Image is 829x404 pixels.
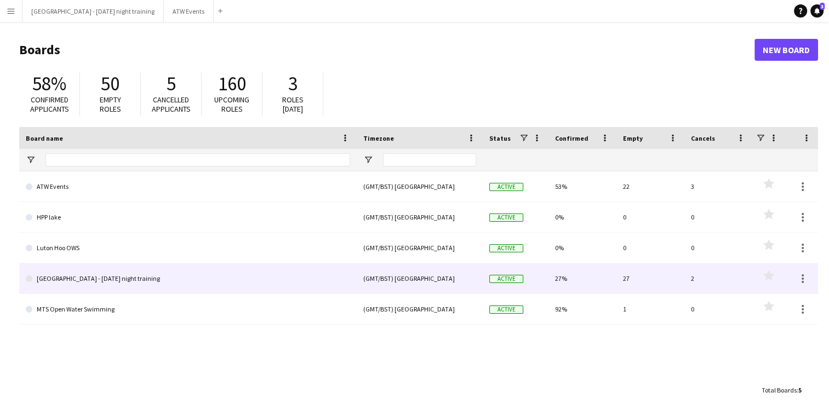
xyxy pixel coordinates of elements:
[810,4,824,18] a: 3
[22,1,164,22] button: [GEOGRAPHIC_DATA] - [DATE] night training
[616,263,684,293] div: 27
[489,244,523,252] span: Active
[691,134,715,142] span: Cancels
[26,263,350,294] a: [GEOGRAPHIC_DATA] - [DATE] night training
[288,72,298,96] span: 3
[214,95,249,114] span: Upcoming roles
[798,386,802,394] span: 5
[684,294,752,324] div: 0
[357,263,483,293] div: (GMT/BST) [GEOGRAPHIC_DATA]
[218,72,246,96] span: 160
[548,294,616,324] div: 92%
[616,171,684,201] div: 22
[489,305,523,314] span: Active
[555,134,588,142] span: Confirmed
[357,202,483,232] div: (GMT/BST) [GEOGRAPHIC_DATA]
[30,95,69,114] span: Confirmed applicants
[616,294,684,324] div: 1
[282,95,304,114] span: Roles [DATE]
[548,233,616,263] div: 0%
[357,171,483,201] div: (GMT/BST) [GEOGRAPHIC_DATA]
[26,233,350,263] a: Luton Hoo OWS
[684,202,752,232] div: 0
[26,134,63,142] span: Board name
[45,153,350,166] input: Board name Filter Input
[548,171,616,201] div: 53%
[684,233,752,263] div: 0
[26,171,350,202] a: ATW Events
[167,72,176,96] span: 5
[754,39,818,61] a: New Board
[26,155,36,165] button: Open Filter Menu
[32,72,66,96] span: 58%
[616,233,684,263] div: 0
[762,386,797,394] span: Total Boards
[100,95,121,114] span: Empty roles
[489,213,523,222] span: Active
[363,155,373,165] button: Open Filter Menu
[152,95,191,114] span: Cancelled applicants
[101,72,119,96] span: 50
[357,233,483,263] div: (GMT/BST) [GEOGRAPHIC_DATA]
[489,275,523,283] span: Active
[548,263,616,293] div: 27%
[26,294,350,325] a: MTS Open Water Swimming
[623,134,643,142] span: Empty
[820,3,825,10] span: 3
[548,202,616,232] div: 0%
[19,42,754,58] h1: Boards
[363,134,394,142] span: Timezone
[489,134,511,142] span: Status
[684,263,752,293] div: 2
[762,379,802,401] div: :
[164,1,214,22] button: ATW Events
[489,183,523,191] span: Active
[383,153,476,166] input: Timezone Filter Input
[26,202,350,233] a: HPP lake
[616,202,684,232] div: 0
[684,171,752,201] div: 3
[357,294,483,324] div: (GMT/BST) [GEOGRAPHIC_DATA]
